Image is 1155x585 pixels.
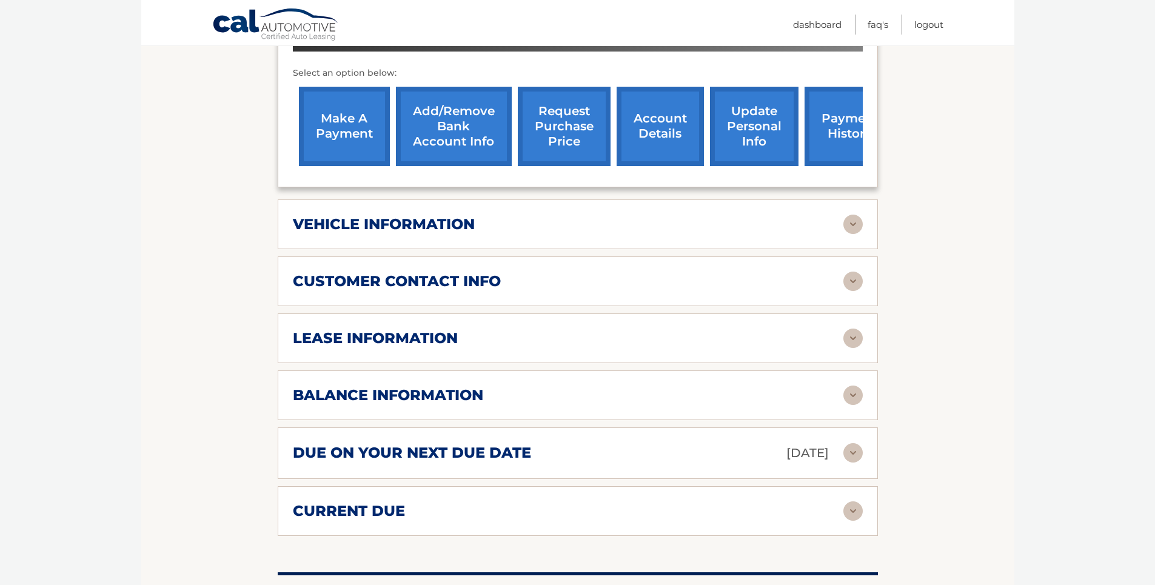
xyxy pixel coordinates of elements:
a: Add/Remove bank account info [396,87,512,166]
a: Logout [914,15,943,35]
h2: due on your next due date [293,444,531,462]
img: accordion-rest.svg [843,272,863,291]
a: request purchase price [518,87,611,166]
img: accordion-rest.svg [843,501,863,521]
p: [DATE] [786,443,829,464]
img: accordion-rest.svg [843,386,863,405]
a: FAQ's [868,15,888,35]
h2: current due [293,502,405,520]
a: Dashboard [793,15,842,35]
a: make a payment [299,87,390,166]
h2: lease information [293,329,458,347]
a: update personal info [710,87,798,166]
h2: balance information [293,386,483,404]
a: account details [617,87,704,166]
h2: customer contact info [293,272,501,290]
h2: vehicle information [293,215,475,233]
a: Cal Automotive [212,8,340,43]
p: Select an option below: [293,66,863,81]
img: accordion-rest.svg [843,215,863,234]
a: payment history [805,87,896,166]
img: accordion-rest.svg [843,329,863,348]
img: accordion-rest.svg [843,443,863,463]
